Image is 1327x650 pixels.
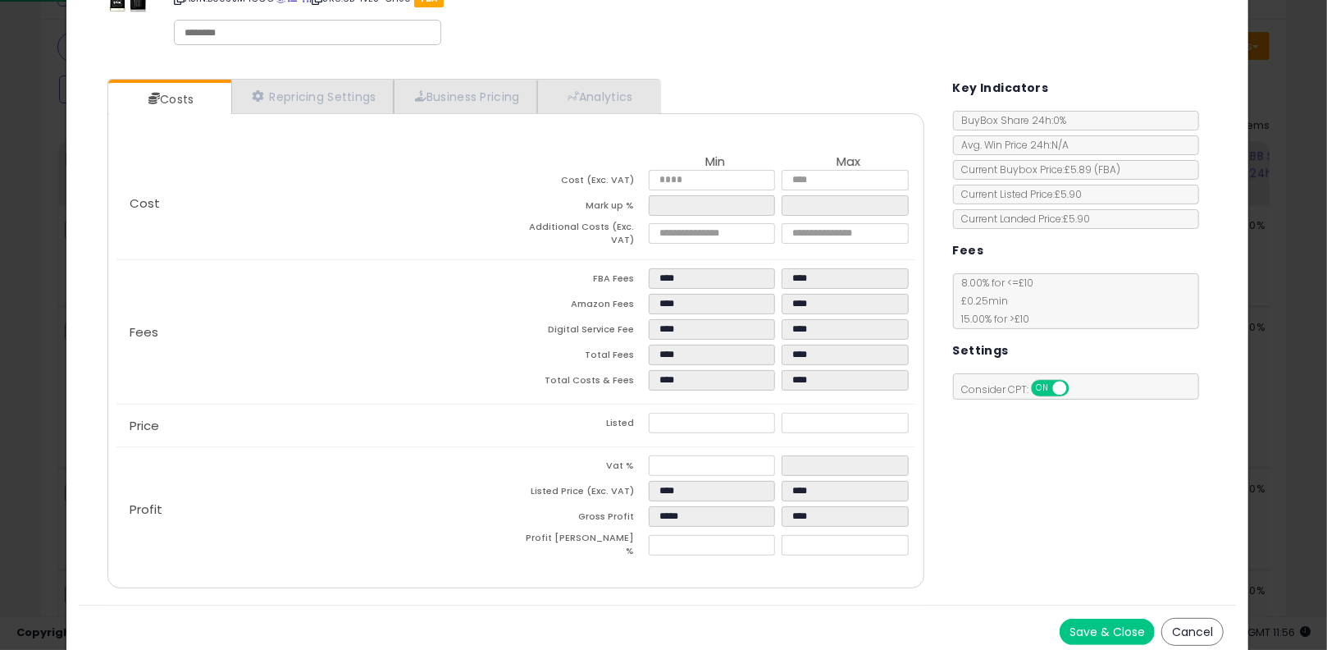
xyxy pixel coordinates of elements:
[108,83,230,116] a: Costs
[394,80,537,113] a: Business Pricing
[954,294,1009,308] span: £0.25 min
[516,221,649,251] td: Additional Costs (Exc. VAT)
[516,413,649,438] td: Listed
[953,78,1049,98] h5: Key Indicators
[1060,619,1155,645] button: Save & Close
[1065,162,1121,176] span: £5.89
[649,155,782,170] th: Min
[516,481,649,506] td: Listed Price (Exc. VAT)
[953,341,1009,361] h5: Settings
[954,312,1030,326] span: 15.00 % for > £10
[953,240,984,261] h5: Fees
[516,294,649,319] td: Amazon Fees
[1095,162,1121,176] span: ( FBA )
[516,345,649,370] td: Total Fees
[954,162,1121,176] span: Current Buybox Price:
[516,268,649,294] td: FBA Fees
[516,532,649,562] td: Profit [PERSON_NAME] %
[516,170,649,195] td: Cost (Exc. VAT)
[516,195,649,221] td: Mark up %
[954,138,1069,152] span: Avg. Win Price 24h: N/A
[1066,382,1092,396] span: OFF
[782,155,914,170] th: Max
[116,419,516,433] p: Price
[954,276,1034,326] span: 8.00 % for <= £10
[516,370,649,396] td: Total Costs & Fees
[954,212,1091,226] span: Current Landed Price: £5.90
[954,382,1091,396] span: Consider CPT:
[231,80,394,113] a: Repricing Settings
[116,326,516,339] p: Fees
[116,197,516,210] p: Cost
[1033,382,1053,396] span: ON
[537,80,659,113] a: Analytics
[1161,618,1224,646] button: Cancel
[516,319,649,345] td: Digital Service Fee
[516,506,649,532] td: Gross Profit
[954,187,1083,201] span: Current Listed Price: £5.90
[116,503,516,516] p: Profit
[954,113,1067,127] span: BuyBox Share 24h: 0%
[516,455,649,481] td: Vat %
